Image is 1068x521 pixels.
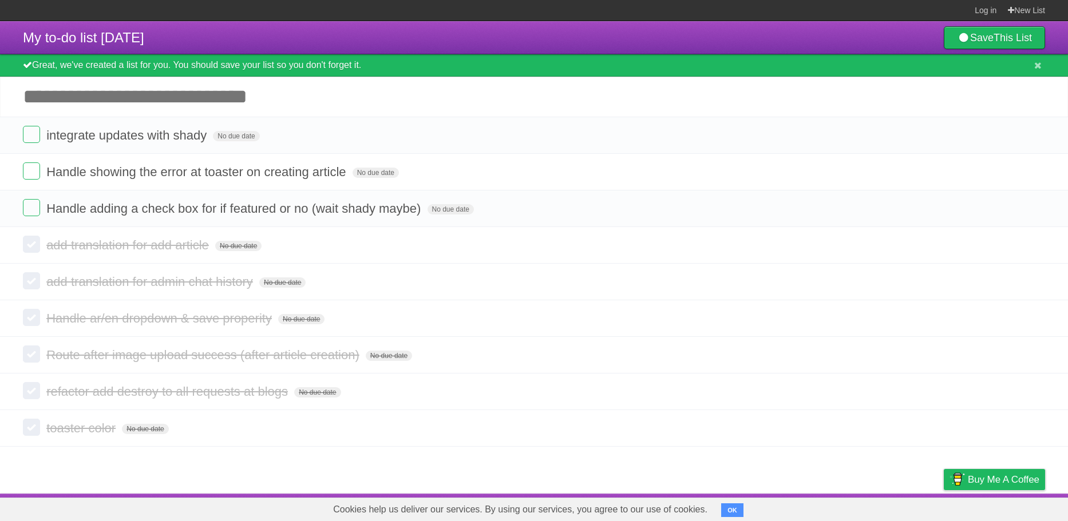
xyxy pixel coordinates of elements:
label: Done [23,126,40,143]
span: No due date [122,424,168,434]
span: add translation for add article [46,238,212,252]
label: Done [23,162,40,180]
span: toaster color [46,421,118,435]
b: This List [994,32,1032,43]
span: No due date [366,351,412,361]
label: Done [23,345,40,363]
img: Buy me a coffee [950,470,965,489]
span: add translation for admin chat history [46,275,256,289]
a: Suggest a feature [973,496,1045,518]
button: OK [721,503,743,517]
label: Done [23,236,40,253]
label: Done [23,199,40,216]
span: Handle adding a check box for if featured or no (wait shady maybe) [46,201,424,216]
span: Handle ar/en dropdown & save properity [46,311,275,325]
span: No due date [259,277,306,288]
span: integrate updates with shady [46,128,209,142]
span: Route after image upload success (after article creation) [46,348,362,362]
span: No due date [213,131,259,141]
a: About [792,496,816,518]
label: Done [23,419,40,436]
label: Done [23,382,40,399]
span: No due date [428,204,474,214]
span: No due date [278,314,325,324]
label: Done [23,309,40,326]
label: Done [23,272,40,289]
a: SaveThis List [944,26,1045,49]
a: Privacy [929,496,959,518]
span: My to-do list [DATE] [23,30,144,45]
span: No due date [353,168,399,178]
a: Developers [829,496,876,518]
span: No due date [294,387,341,397]
span: Cookies help us deliver our services. By using our services, you agree to our use of cookies. [322,498,719,521]
span: Buy me a coffee [968,470,1039,490]
span: No due date [215,241,262,251]
span: refactor add destroy to all requests at blogs [46,384,291,399]
a: Buy me a coffee [944,469,1045,490]
a: Terms [890,496,915,518]
span: Handle showing the error at toaster on creating article [46,165,349,179]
